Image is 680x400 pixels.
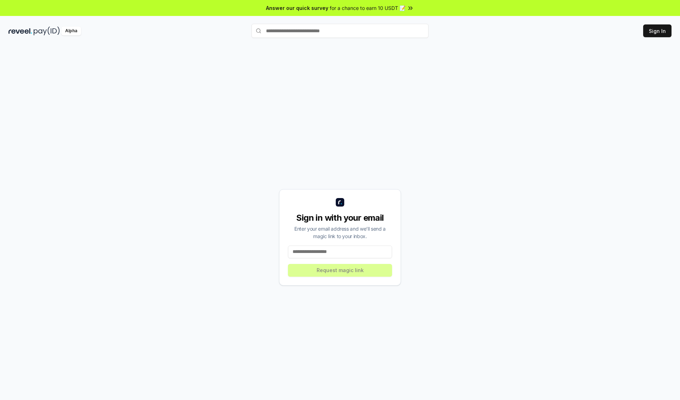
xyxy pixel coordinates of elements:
div: Sign in with your email [288,212,392,224]
span: for a chance to earn 10 USDT 📝 [330,4,406,12]
span: Answer our quick survey [266,4,328,12]
img: logo_small [336,198,344,207]
div: Alpha [61,27,81,35]
div: Enter your email address and we’ll send a magic link to your inbox. [288,225,392,240]
img: reveel_dark [8,27,32,35]
button: Sign In [643,24,671,37]
img: pay_id [34,27,60,35]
